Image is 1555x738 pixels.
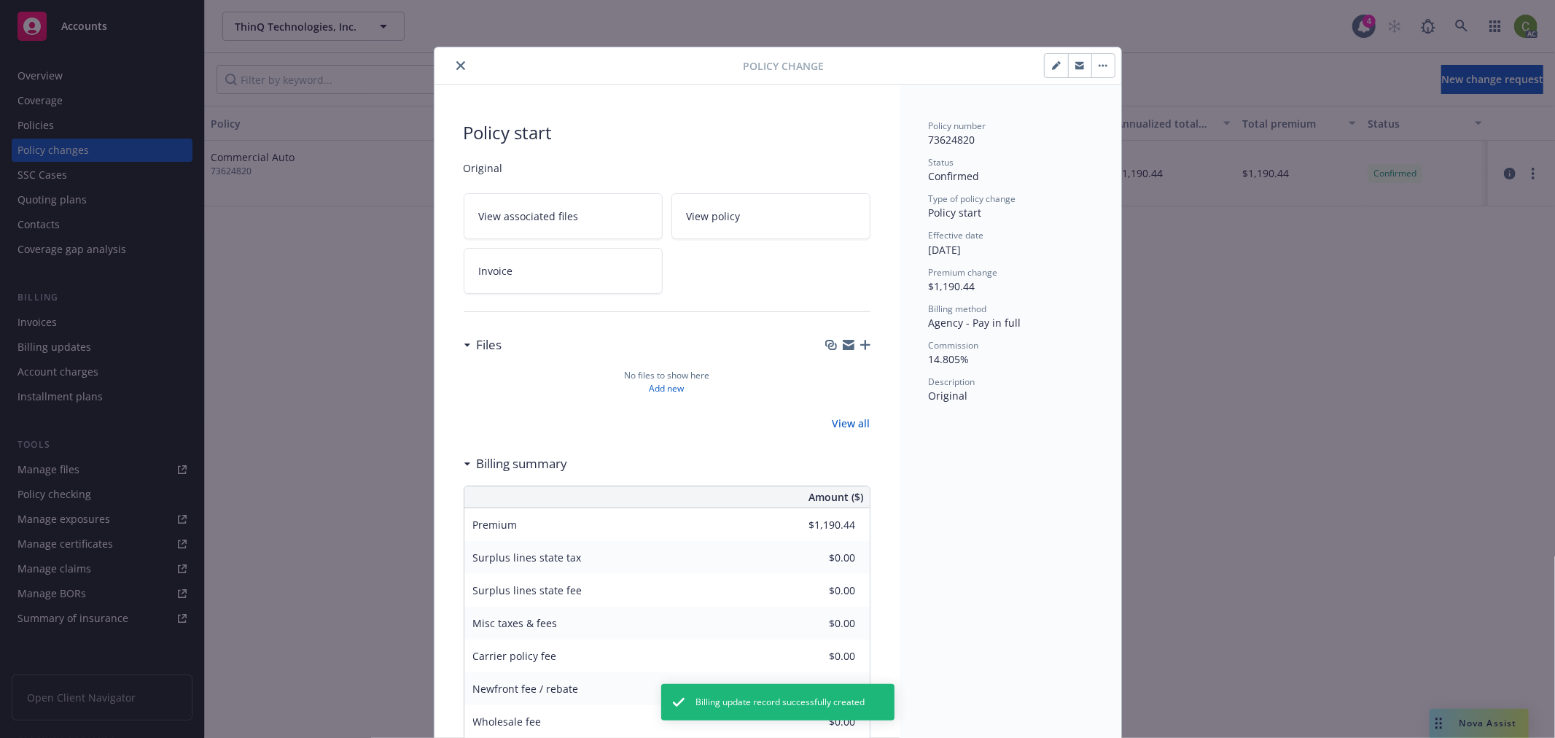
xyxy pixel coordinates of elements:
[477,335,502,354] h3: Files
[464,120,870,146] span: Policy start
[929,339,979,351] span: Commission
[696,696,865,709] span: Billing update record successfully created
[929,120,986,132] span: Policy number
[929,376,975,388] span: Description
[479,209,579,224] span: View associated files
[473,649,557,663] span: Carrier policy fee
[770,612,865,634] input: 0.00
[929,169,980,183] span: Confirmed
[671,193,870,239] a: View policy
[809,489,864,505] span: Amount ($)
[929,206,982,220] span: Policy start
[770,645,865,667] input: 0.00
[464,454,568,473] div: Billing summary
[743,58,824,74] span: Policy Change
[473,682,579,696] span: Newfront fee / rebate
[479,263,513,279] span: Invoice
[473,551,582,564] span: Surplus lines state tax
[650,382,685,395] a: Add new
[464,160,870,176] span: Original
[770,579,865,601] input: 0.00
[473,583,582,597] span: Surplus lines state fee
[770,513,865,535] input: 0.00
[687,209,741,224] span: View policy
[473,715,542,729] span: Wholesale fee
[477,454,568,473] h3: Billing summary
[464,193,663,239] a: View associated files
[929,229,984,241] span: Effective date
[452,57,469,74] button: close
[473,616,558,630] span: Misc taxes & fees
[929,316,1021,330] span: Agency - Pay in full
[770,677,865,699] input: 0.00
[833,416,870,431] a: View all
[929,303,987,315] span: Billing method
[929,156,954,168] span: Status
[929,352,970,366] span: 14.805%
[929,133,975,147] span: 73624820
[929,279,975,293] span: $1,190.44
[473,518,518,532] span: Premium
[464,335,502,354] div: Files
[464,248,663,294] a: Invoice
[770,546,865,568] input: 0.00
[929,243,962,257] span: [DATE]
[929,193,1016,205] span: Type of policy change
[929,389,968,403] span: Original
[624,369,709,382] span: No files to show here
[929,266,998,279] span: Premium change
